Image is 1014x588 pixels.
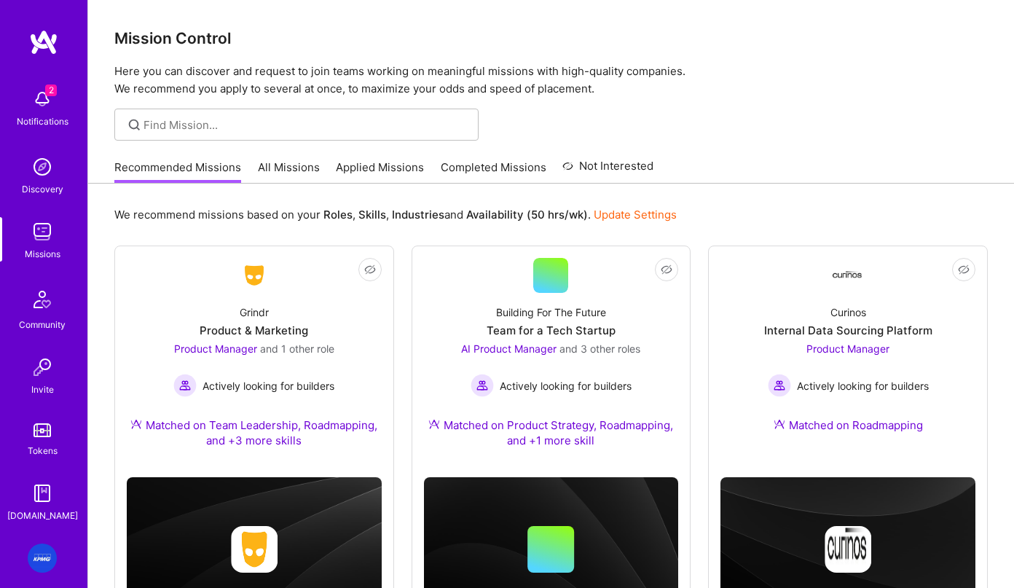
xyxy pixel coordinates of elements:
b: Industries [392,208,444,222]
img: Actively looking for builders [768,374,791,397]
div: Product & Marketing [200,323,308,338]
span: Actively looking for builders [500,378,632,393]
div: Notifications [17,114,68,129]
a: Company LogoCurinosInternal Data Sourcing PlatformProduct Manager Actively looking for buildersAc... [720,258,975,450]
div: [DOMAIN_NAME] [7,508,78,523]
i: icon SearchGrey [126,117,143,133]
img: Company logo [825,526,871,573]
a: Building For The FutureTeam for a Tech StartupAI Product Manager and 3 other rolesActively lookin... [424,258,679,466]
p: Here you can discover and request to join teams working on meaningful missions with high-quality ... [114,63,988,98]
b: Availability (50 hrs/wk) [466,208,588,222]
div: Community [19,317,66,332]
div: Matched on Product Strategy, Roadmapping, and +1 more skill [424,418,679,448]
img: Actively looking for builders [173,374,197,397]
img: Ateam Purple Icon [130,418,142,430]
div: Team for a Tech Startup [487,323,616,338]
div: Matched on Roadmapping [774,418,923,433]
img: Ateam Purple Icon [428,418,440,430]
div: Internal Data Sourcing Platform [764,323,932,338]
span: and 1 other role [260,342,334,355]
h3: Mission Control [114,29,988,47]
img: logo [29,29,58,55]
span: Product Manager [806,342,889,355]
img: Community [25,282,60,317]
img: KPMG: KPMG Sales and Messaging Playbook for Digital Finance [28,544,57,573]
a: All Missions [258,160,320,184]
a: Completed Missions [441,160,546,184]
b: Skills [358,208,386,222]
div: Building For The Future [496,305,606,320]
span: Actively looking for builders [203,378,334,393]
img: Invite [28,353,57,382]
img: bell [28,85,57,114]
img: Ateam Purple Icon [774,418,785,430]
img: guide book [28,479,57,508]
a: Company LogoGrindrProduct & MarketingProduct Manager and 1 other roleActively looking for builder... [127,258,382,466]
img: Company Logo [830,271,865,281]
a: Recommended Missions [114,160,241,184]
img: teamwork [28,217,57,246]
div: Tokens [28,443,58,458]
div: Discovery [22,181,63,197]
i: icon EyeClosed [364,264,376,275]
i: icon EyeClosed [661,264,672,275]
span: and 3 other roles [559,342,640,355]
img: tokens [34,423,51,437]
img: discovery [28,152,57,181]
div: Grindr [240,305,269,320]
a: Applied Missions [336,160,424,184]
img: Company Logo [237,262,272,289]
div: Curinos [830,305,866,320]
p: We recommend missions based on your , , and . [114,207,677,222]
div: Missions [25,246,60,262]
div: Matched on Team Leadership, Roadmapping, and +3 more skills [127,418,382,448]
span: AI Product Manager [461,342,557,355]
i: icon EyeClosed [958,264,970,275]
a: KPMG: KPMG Sales and Messaging Playbook for Digital Finance [24,544,60,573]
span: Actively looking for builders [797,378,929,393]
input: Find Mission... [144,117,468,133]
img: Company logo [231,526,278,573]
b: Roles [323,208,353,222]
span: Product Manager [174,342,257,355]
a: Not Interested [562,157,653,184]
div: Invite [31,382,54,397]
a: Update Settings [594,208,677,222]
span: 2 [45,85,57,96]
img: Actively looking for builders [471,374,494,397]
